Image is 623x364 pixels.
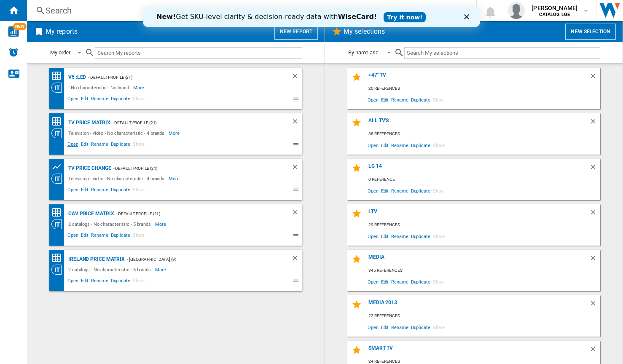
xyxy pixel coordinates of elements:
span: Share [432,139,446,151]
div: - Default profile (21) [110,118,274,128]
span: Share [132,277,146,287]
div: 22 references [366,311,600,321]
img: profile.jpg [508,2,525,19]
span: Rename [390,230,409,242]
span: Edit [80,231,90,241]
span: Rename [90,231,109,241]
div: - Default profile (21) [114,209,274,219]
div: Price Matrix [51,71,66,81]
div: Price Matrix [51,116,66,127]
div: MEDIA [366,254,589,265]
span: Share [432,230,446,242]
span: Share [132,95,146,105]
span: Duplicate [110,140,132,150]
span: Open [366,185,380,196]
span: [PERSON_NAME] [532,4,577,12]
div: Category View [51,219,66,229]
div: 2 catalogs - No characteristic - 5 brands [66,219,155,229]
span: Share [432,321,446,333]
div: 29 references [366,220,600,230]
img: alerts-logo.svg [8,47,19,57]
div: 38 references [366,129,600,139]
div: Delete [589,345,600,356]
span: Rename [390,185,409,196]
span: Edit [380,94,390,105]
span: More [155,219,167,229]
div: 2 catalogs - No characteristic - 5 brands [66,265,155,275]
img: wise-card.svg [8,26,19,37]
input: Search My reports [95,47,302,59]
span: Edit [380,276,390,287]
span: Open [66,231,80,241]
span: Edit [380,185,390,196]
div: Delete [589,209,600,220]
div: Television - video - No characteristic - 4 brands [66,128,169,138]
span: Rename [390,276,409,287]
span: Duplicate [410,185,432,196]
div: +47" TV [366,72,589,83]
div: Delete [589,72,600,83]
div: Delete [589,163,600,174]
span: Duplicate [410,230,432,242]
span: More [169,128,181,138]
h2: My selections [342,24,387,40]
h2: My reports [44,24,79,40]
span: Share [432,276,446,287]
span: Edit [80,140,90,150]
div: LTV [366,209,589,220]
div: Ireland price matrix [66,254,125,265]
span: Duplicate [110,277,132,287]
input: Search My selections [404,47,600,59]
span: Share [432,94,446,105]
span: Duplicate [410,321,432,333]
div: Category View [51,83,66,93]
span: Open [366,94,380,105]
button: New report [274,24,318,40]
span: Edit [380,139,390,151]
span: Rename [390,94,409,105]
div: 345 references [366,265,600,276]
span: Open [366,230,380,242]
div: - No characteristic - No brand [66,83,133,93]
div: Delete [589,118,600,129]
span: Rename [90,140,109,150]
div: Delete [589,254,600,265]
button: New selection [565,24,616,40]
span: Open [366,276,380,287]
div: Category View [51,128,66,138]
span: Open [366,139,380,151]
div: Delete [291,209,302,219]
span: NEW [13,23,27,30]
div: Category View [51,174,66,184]
span: Duplicate [110,231,132,241]
div: Search [46,5,454,16]
div: Category View [51,265,66,275]
div: TV price change [66,163,111,174]
div: Price Matrix [51,207,66,218]
div: Product prices grid [51,162,66,172]
div: My order [50,49,70,56]
span: More [155,265,167,275]
span: Duplicate [110,95,132,105]
div: - Default profile (21) [111,163,274,174]
span: Duplicate [110,186,132,196]
span: Share [432,185,446,196]
span: Rename [90,95,109,105]
div: - [GEOGRAPHIC_DATA] (9) [125,254,274,265]
span: Edit [80,95,90,105]
div: Delete [291,254,302,265]
div: 0 reference [366,174,600,185]
span: Rename [90,277,109,287]
iframe: Intercom live chat banner [143,7,480,27]
span: Rename [90,186,109,196]
span: Open [66,95,80,105]
span: Open [66,140,80,150]
span: Share [132,140,146,150]
span: Rename [390,139,409,151]
b: CATALOG LGE [539,12,570,17]
span: Rename [390,321,409,333]
span: Edit [380,230,390,242]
